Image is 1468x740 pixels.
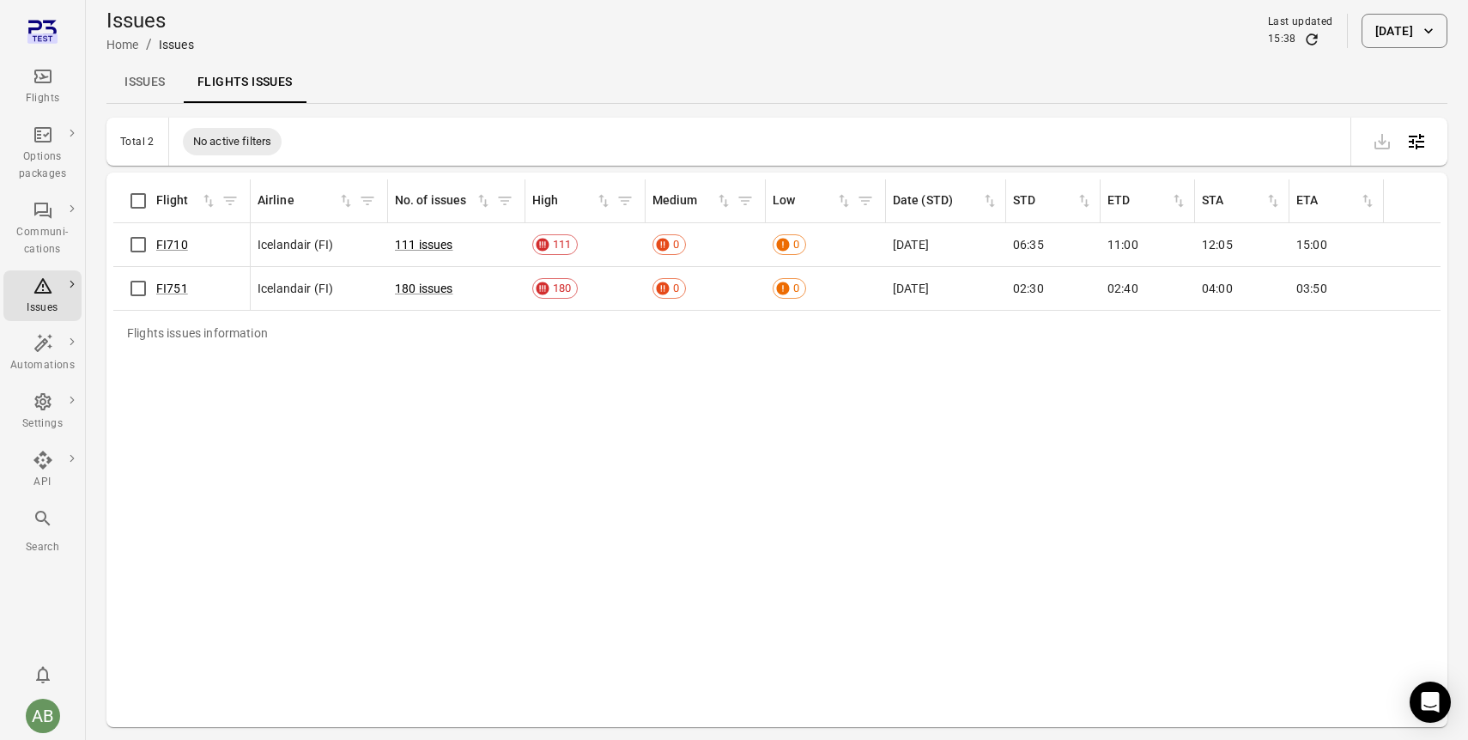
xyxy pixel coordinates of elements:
[156,191,200,210] div: Flight
[217,188,243,214] button: Filter by flight
[492,188,518,214] button: Filter by no. of issues
[159,36,194,53] div: Issues
[10,300,75,317] div: Issues
[395,238,453,252] a: 111 issues
[3,119,82,188] a: Options packages
[10,149,75,183] div: Options packages
[1107,191,1187,210] span: ETD
[773,191,852,210] span: Low
[156,191,217,210] span: Flight
[547,281,577,297] span: 180
[787,281,805,297] span: 0
[1107,191,1187,210] div: Sort by ETD in ascending order
[3,445,82,496] a: API
[652,191,732,210] span: Medium
[1296,191,1359,210] div: ETA
[667,237,685,253] span: 0
[183,133,282,150] span: No active filters
[10,357,75,374] div: Automations
[120,136,155,148] div: Total 2
[3,61,82,112] a: Flights
[26,658,60,692] button: Notifications
[106,38,139,52] a: Home
[1296,280,1327,297] span: 03:50
[26,699,60,733] div: AB
[893,191,981,210] div: Date (STD)
[773,191,852,210] div: Sort by low in ascending order
[156,191,217,210] div: Sort by flight in ascending order
[1013,191,1076,210] div: STD
[106,62,1447,103] div: Local navigation
[1107,191,1170,210] div: ETD
[652,191,715,210] div: Medium
[146,34,152,55] li: /
[258,280,333,297] span: Icelandair (FI)
[10,474,75,491] div: API
[667,281,685,297] span: 0
[258,236,333,253] span: Icelandair (FI)
[1202,236,1233,253] span: 12:05
[1365,132,1399,149] span: Please make a selection to export
[1268,31,1296,48] div: 15:38
[19,692,67,740] button: Aslaug Bjarnadottir
[3,503,82,561] button: Search
[258,191,355,210] span: Airline
[10,539,75,556] div: Search
[10,415,75,433] div: Settings
[1107,236,1138,253] span: 11:00
[395,282,453,295] a: 180 issues
[893,280,929,297] span: [DATE]
[1107,280,1138,297] span: 02:40
[532,191,595,210] div: High
[10,224,75,258] div: Communi-cations
[3,328,82,379] a: Automations
[1013,280,1044,297] span: 02:30
[852,188,878,214] button: Filter by low
[395,191,475,210] div: No. of issues
[1296,236,1327,253] span: 15:00
[787,237,805,253] span: 0
[1013,236,1044,253] span: 06:35
[1303,31,1320,48] button: Refresh data
[652,278,686,299] a: 0
[355,188,380,214] button: Filter by airline
[773,234,806,255] a: 0
[3,386,82,438] a: Settings
[184,62,306,103] a: Flights issues
[1410,682,1451,723] div: Open Intercom Messenger
[113,311,282,355] div: Flights issues information
[893,236,929,253] span: [DATE]
[258,191,337,210] div: Airline
[3,195,82,264] a: Communi-cations
[156,238,188,252] a: FI710
[652,191,732,210] div: Sort by medium in ascending order
[532,234,578,255] a: 111
[612,188,638,214] button: Filter by high
[106,7,194,34] h1: Issues
[10,90,75,107] div: Flights
[1202,191,1282,210] div: Sort by STA in ascending order
[395,191,492,210] span: No. of issues
[1013,191,1093,210] span: STD
[893,191,998,210] span: Date (STD)
[1013,191,1093,210] div: Sort by STD in ascending order
[1202,191,1282,210] span: STA
[732,188,758,214] button: Filter by medium
[532,191,612,210] span: High
[773,278,806,299] a: 0
[156,282,188,295] a: FI751
[1202,280,1233,297] span: 04:00
[1362,14,1447,48] button: [DATE]
[532,191,612,210] div: Sort by high in ascending order
[1202,191,1265,210] div: STA
[547,237,577,253] span: 111
[1296,191,1376,210] div: Sort by ETA in ascending order
[1268,14,1333,31] div: Last updated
